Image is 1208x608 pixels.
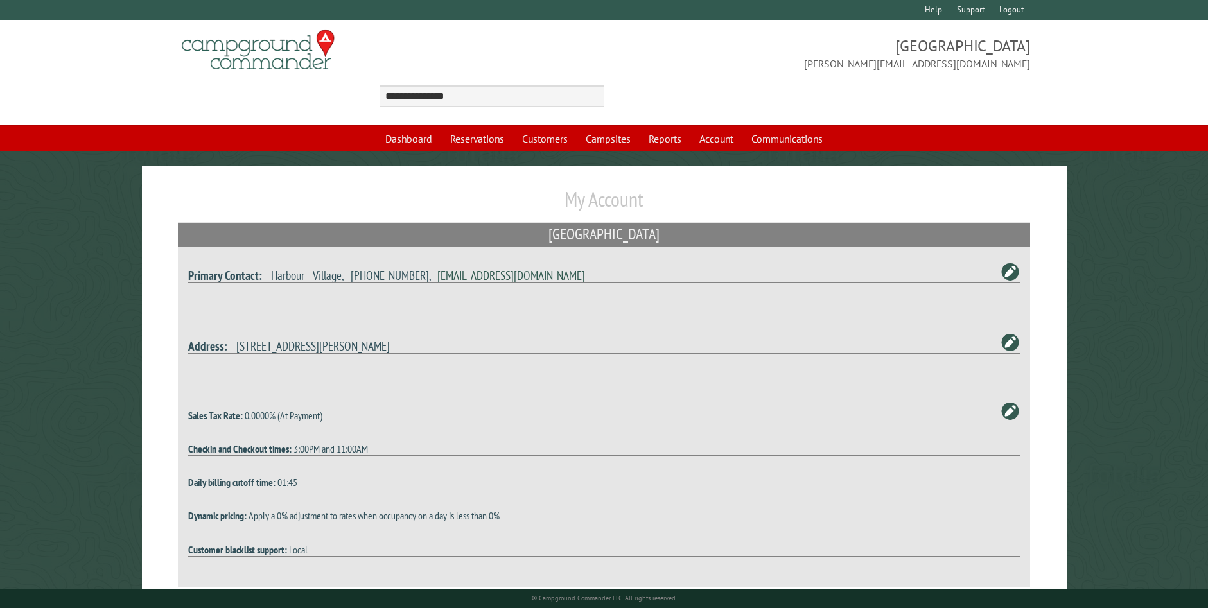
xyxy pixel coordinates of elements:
small: © Campground Commander LLC. All rights reserved. [532,594,677,602]
span: [PHONE_NUMBER] [351,267,429,283]
a: Communications [744,126,830,151]
strong: Primary Contact: [188,267,262,283]
span: 0.0000% (At Payment) [245,409,322,422]
strong: Sales Tax Rate: [188,409,243,422]
a: Reports [641,126,689,151]
strong: Daily billing cutoff time: [188,476,276,489]
h4: , , [188,268,1020,283]
strong: Dynamic pricing: [188,509,247,522]
a: Campsites [578,126,638,151]
span: Harbour [271,267,304,283]
strong: Address: [188,338,227,354]
img: Campground Commander [178,25,338,75]
span: Apply a 0% adjustment to rates when occupancy on a day is less than 0% [249,509,500,522]
h2: [GEOGRAPHIC_DATA] [178,223,1030,247]
strong: Checkin and Checkout times: [188,442,292,455]
a: Customers [514,126,575,151]
a: Account [692,126,741,151]
span: Local [289,543,308,556]
span: Village [313,267,342,283]
h1: My Account [178,187,1030,222]
a: Dashboard [378,126,440,151]
a: [EMAIL_ADDRESS][DOMAIN_NAME] [437,267,585,283]
strong: Customer blacklist support: [188,543,287,556]
span: [STREET_ADDRESS][PERSON_NAME] [236,338,390,354]
span: 01:45 [277,476,297,489]
span: [GEOGRAPHIC_DATA] [PERSON_NAME][EMAIL_ADDRESS][DOMAIN_NAME] [604,35,1031,71]
a: Reservations [442,126,512,151]
span: 3:00PM and 11:00AM [293,442,368,455]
